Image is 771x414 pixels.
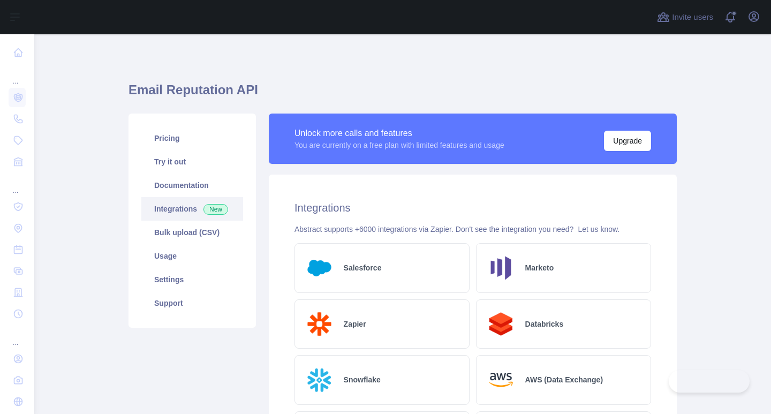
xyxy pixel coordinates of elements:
[344,262,382,273] h2: Salesforce
[128,81,677,107] h1: Email Reputation API
[141,174,243,197] a: Documentation
[525,374,603,385] h2: AWS (Data Exchange)
[604,131,651,151] button: Upgrade
[294,140,504,150] div: You are currently on a free plan with limited features and usage
[525,319,564,329] h2: Databricks
[141,244,243,268] a: Usage
[344,374,381,385] h2: Snowflake
[141,126,243,150] a: Pricing
[669,370,750,393] iframe: Toggle Customer Support
[655,9,715,26] button: Invite users
[141,291,243,315] a: Support
[525,262,554,273] h2: Marketo
[485,308,517,340] img: Logo
[485,252,517,284] img: Logo
[304,308,335,340] img: Logo
[672,11,713,24] span: Invite users
[141,268,243,291] a: Settings
[203,204,228,215] span: New
[485,364,517,396] img: Logo
[294,224,651,235] div: Abstract supports +6000 integrations via Zapier. Don't see the integration you need?
[294,200,651,215] h2: Integrations
[344,319,366,329] h2: Zapier
[578,225,619,234] a: Let us know.
[141,197,243,221] a: Integrations New
[9,174,26,195] div: ...
[141,221,243,244] a: Bulk upload (CSV)
[141,150,243,174] a: Try it out
[9,326,26,347] div: ...
[304,252,335,284] img: Logo
[304,364,335,396] img: Logo
[294,127,504,140] div: Unlock more calls and features
[9,64,26,86] div: ...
